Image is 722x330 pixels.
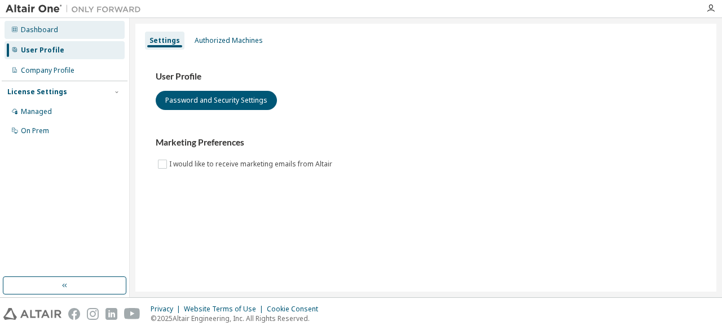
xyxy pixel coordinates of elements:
div: License Settings [7,87,67,96]
h3: Marketing Preferences [156,137,696,148]
div: Managed [21,107,52,116]
div: Privacy [151,305,184,314]
img: instagram.svg [87,308,99,320]
p: © 2025 Altair Engineering, Inc. All Rights Reserved. [151,314,325,323]
img: Altair One [6,3,147,15]
img: linkedin.svg [105,308,117,320]
label: I would like to receive marketing emails from Altair [169,157,334,171]
div: User Profile [21,46,64,55]
div: Cookie Consent [267,305,325,314]
div: Settings [149,36,180,45]
img: altair_logo.svg [3,308,61,320]
h3: User Profile [156,71,696,82]
img: youtube.svg [124,308,140,320]
img: facebook.svg [68,308,80,320]
div: Authorized Machines [195,36,263,45]
div: Website Terms of Use [184,305,267,314]
div: Company Profile [21,66,74,75]
div: On Prem [21,126,49,135]
button: Password and Security Settings [156,91,277,110]
div: Dashboard [21,25,58,34]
